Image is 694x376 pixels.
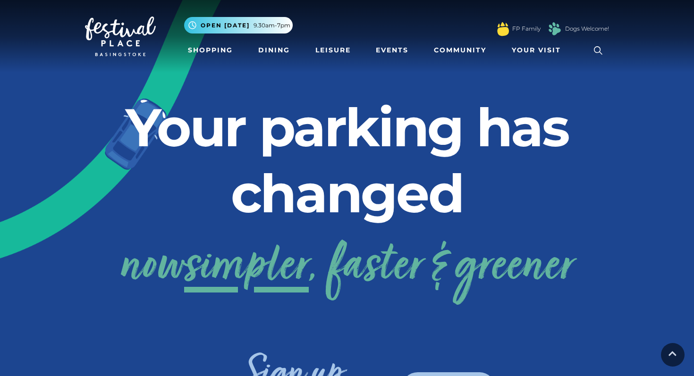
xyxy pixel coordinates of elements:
[184,230,309,305] span: simpler
[85,17,156,56] img: Festival Place Logo
[201,21,250,30] span: Open [DATE]
[512,25,541,33] a: FP Family
[184,17,293,33] button: Open [DATE] 9.30am-7pm
[430,42,490,59] a: Community
[512,45,561,55] span: Your Visit
[120,230,574,305] a: nowsimpler, faster & greener
[312,42,355,59] a: Leisure
[254,21,290,30] span: 9.30am-7pm
[254,42,294,59] a: Dining
[508,42,569,59] a: Your Visit
[372,42,412,59] a: Events
[184,42,237,59] a: Shopping
[565,25,609,33] a: Dogs Welcome!
[85,94,609,226] h2: Your parking has changed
